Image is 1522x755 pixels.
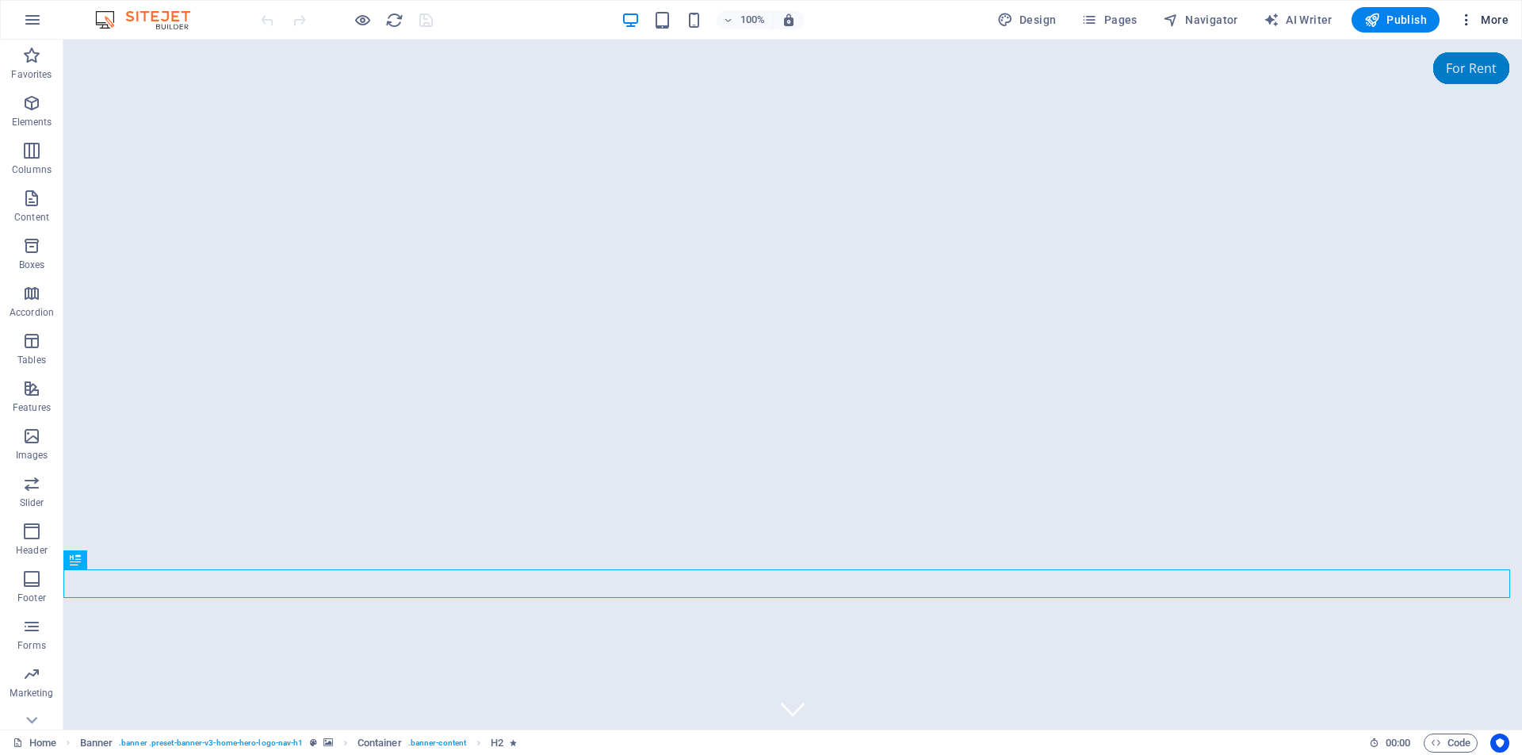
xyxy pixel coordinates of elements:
[740,10,766,29] h6: 100%
[13,734,56,753] a: Click to cancel selection. Double-click to open Pages
[1369,734,1411,753] h6: Session time
[1459,12,1509,28] span: More
[91,10,210,29] img: Editor Logo
[12,116,52,128] p: Elements
[997,12,1057,28] span: Design
[491,734,503,753] span: Click to select. Double-click to edit
[510,738,517,747] i: Element contains an animation
[80,734,518,753] nav: breadcrumb
[1424,734,1478,753] button: Code
[353,10,372,29] button: Click here to leave preview mode and continue editing
[1157,7,1245,33] button: Navigator
[13,401,51,414] p: Features
[782,13,796,27] i: On resize automatically adjust zoom level to fit chosen device.
[1075,7,1143,33] button: Pages
[384,10,403,29] button: reload
[16,544,48,557] p: Header
[1163,12,1238,28] span: Navigator
[1370,13,1446,44] div: For Rent
[1352,7,1440,33] button: Publish
[1264,12,1333,28] span: AI Writer
[16,449,48,462] p: Images
[323,738,333,747] i: This element contains a background
[717,10,773,29] button: 100%
[1452,7,1515,33] button: More
[385,11,403,29] i: Reload page
[1431,734,1470,753] span: Code
[80,734,113,753] span: Click to select. Double-click to edit
[1257,7,1339,33] button: AI Writer
[20,496,44,509] p: Slider
[358,734,402,753] span: Click to select. Double-click to edit
[11,68,52,81] p: Favorites
[1397,737,1399,749] span: :
[10,687,53,699] p: Marketing
[17,639,46,652] p: Forms
[119,734,303,753] span: . banner .preset-banner-v3-home-hero-logo-nav-h1
[12,163,52,176] p: Columns
[10,306,54,319] p: Accordion
[14,211,49,224] p: Content
[1364,12,1427,28] span: Publish
[1081,12,1137,28] span: Pages
[17,592,46,604] p: Footer
[408,734,466,753] span: . banner-content
[19,259,45,271] p: Boxes
[1386,734,1410,753] span: 00 00
[17,354,46,366] p: Tables
[1490,734,1509,753] button: Usercentrics
[991,7,1063,33] button: Design
[310,738,317,747] i: This element is a customizable preset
